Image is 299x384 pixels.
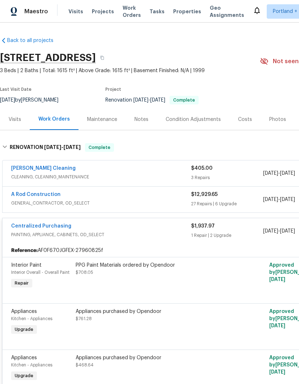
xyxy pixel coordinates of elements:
[280,229,295,234] span: [DATE]
[280,197,295,202] span: [DATE]
[238,116,252,123] div: Costs
[263,170,295,177] span: -
[92,8,114,15] span: Projects
[134,116,148,123] div: Notes
[11,355,37,360] span: Appliances
[12,280,32,287] span: Repair
[11,309,37,314] span: Appliances
[263,229,278,234] span: [DATE]
[263,196,295,203] span: -
[12,326,36,333] span: Upgrade
[76,262,233,269] div: PPG Paint Materials ordered by Opendoor
[191,232,263,239] div: 1 Repair | 2 Upgrade
[133,98,165,103] span: -
[11,224,71,229] a: Centralized Purchasing
[263,197,278,202] span: [DATE]
[280,171,295,176] span: [DATE]
[269,323,285,328] span: [DATE]
[191,224,215,229] span: $1,937.97
[191,200,263,207] div: 27 Repairs | 6 Upgrade
[87,116,117,123] div: Maintenance
[11,231,191,238] span: PAINTING, APPLIANCE, CABINETS, OD_SELECT
[76,270,93,275] span: $708.05
[166,116,221,123] div: Condition Adjustments
[210,4,244,19] span: Geo Assignments
[11,317,52,321] span: Kitchen - Appliances
[191,192,218,197] span: $12,929.65
[191,174,263,181] div: 3 Repairs
[105,87,121,92] span: Project
[11,200,191,207] span: GENERAL_CONTRACTOR, OD_SELECT
[133,98,148,103] span: [DATE]
[123,4,141,19] span: Work Orders
[269,277,285,282] span: [DATE]
[76,308,233,315] div: Appliances purchased by Opendoor
[11,192,61,197] a: A Rod Construction
[11,263,42,268] span: Interior Paint
[44,145,81,150] span: -
[63,145,81,150] span: [DATE]
[170,98,198,102] span: Complete
[11,173,191,181] span: CLEANING, CLEANING_MAINTENANCE
[76,363,94,367] span: $468.64
[269,116,286,123] div: Photos
[44,145,61,150] span: [DATE]
[11,166,76,171] a: [PERSON_NAME] Cleaning
[38,116,70,123] div: Work Orders
[269,370,285,375] span: [DATE]
[150,98,165,103] span: [DATE]
[12,372,36,379] span: Upgrade
[11,270,70,275] span: Interior Overall - Overall Paint
[191,166,213,171] span: $405.00
[263,171,278,176] span: [DATE]
[76,354,233,361] div: Appliances purchased by Opendoor
[11,247,38,254] b: Reference:
[9,116,21,123] div: Visits
[263,228,295,235] span: -
[86,144,113,151] span: Complete
[10,143,81,152] h6: RENOVATION
[24,8,48,15] span: Maestro
[96,51,109,64] button: Copy Address
[68,8,83,15] span: Visits
[173,8,201,15] span: Properties
[76,317,92,321] span: $761.28
[11,363,52,367] span: Kitchen - Appliances
[149,9,165,14] span: Tasks
[105,98,199,103] span: Renovation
